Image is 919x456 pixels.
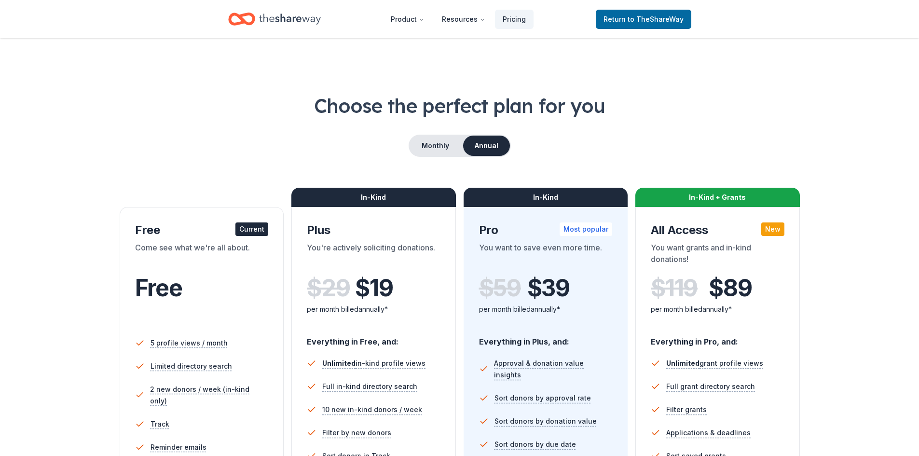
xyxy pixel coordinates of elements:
[135,274,182,302] span: Free
[651,304,784,315] div: per month billed annually*
[434,10,493,29] button: Resources
[666,359,763,367] span: grant profile views
[322,404,422,415] span: 10 new in-kind donors / week
[479,304,613,315] div: per month billed annually*
[495,10,534,29] a: Pricing
[151,418,169,430] span: Track
[135,242,269,269] div: Come see what we're all about.
[235,222,268,236] div: Current
[651,328,784,348] div: Everything in Pro, and:
[383,10,432,29] button: Product
[494,392,591,404] span: Sort donors by approval rate
[228,8,321,30] a: Home
[355,275,393,302] span: $ 19
[494,358,612,381] span: Approval & donation value insights
[307,242,440,269] div: You're actively soliciting donations.
[479,328,613,348] div: Everything in Plus, and:
[666,359,700,367] span: Unlimited
[410,136,461,156] button: Monthly
[307,304,440,315] div: per month billed annually*
[39,92,880,119] h1: Choose the perfect plan for you
[666,427,751,439] span: Applications & deadlines
[291,188,456,207] div: In-Kind
[322,427,391,439] span: Filter by new donors
[383,8,534,30] nav: Main
[135,222,269,238] div: Free
[464,188,628,207] div: In-Kind
[463,136,510,156] button: Annual
[307,222,440,238] div: Plus
[651,222,784,238] div: All Access
[479,242,613,269] div: You want to save even more time.
[494,415,597,427] span: Sort donors by donation value
[151,442,206,453] span: Reminder emails
[709,275,752,302] span: $ 89
[150,384,268,407] span: 2 new donors / week (in-kind only)
[604,14,684,25] span: Return
[494,439,576,450] span: Sort donors by due date
[666,404,707,415] span: Filter grants
[322,359,356,367] span: Unlimited
[322,381,417,392] span: Full in-kind directory search
[635,188,800,207] div: In-Kind + Grants
[651,242,784,269] div: You want grants and in-kind donations!
[151,337,228,349] span: 5 profile views / month
[761,222,784,236] div: New
[666,381,755,392] span: Full grant directory search
[628,15,684,23] span: to TheShareWay
[151,360,232,372] span: Limited directory search
[479,222,613,238] div: Pro
[596,10,691,29] a: Returnto TheShareWay
[322,359,425,367] span: in-kind profile views
[560,222,612,236] div: Most popular
[527,275,570,302] span: $ 39
[307,328,440,348] div: Everything in Free, and:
